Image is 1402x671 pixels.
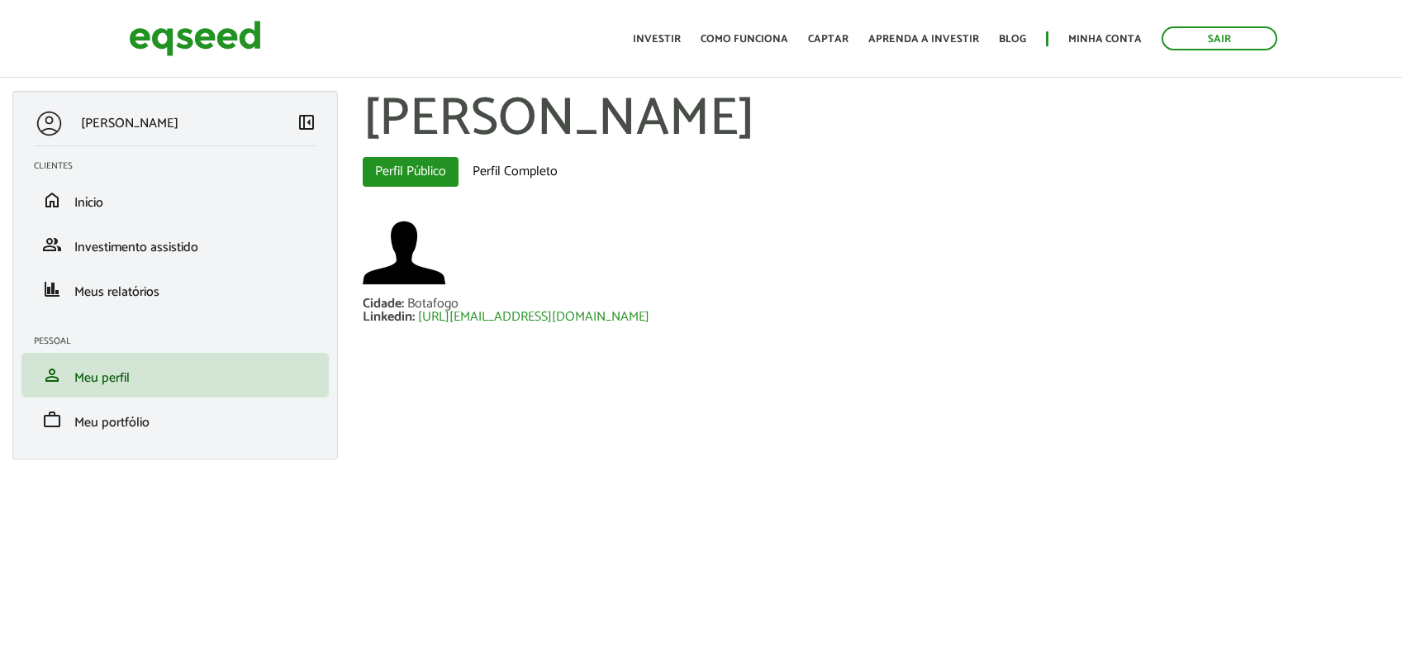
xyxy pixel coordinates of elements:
a: financeMeus relatórios [34,279,316,299]
li: Meu perfil [21,353,329,397]
span: : [402,293,404,315]
a: Blog [999,34,1026,45]
h2: Clientes [34,161,329,171]
a: Captar [808,34,848,45]
li: Investimento assistido [21,222,329,267]
a: workMeu portfólio [34,410,316,430]
span: Meu perfil [74,367,130,389]
h1: [PERSON_NAME] [363,91,1390,149]
a: Sair [1162,26,1277,50]
span: work [42,410,62,430]
span: : [412,306,415,328]
a: Perfil Público [363,157,459,187]
div: Linkedin [363,311,418,324]
span: left_panel_close [297,112,316,132]
a: groupInvestimento assistido [34,235,316,255]
p: [PERSON_NAME] [81,116,178,131]
img: EqSeed [129,17,261,60]
li: Meu portfólio [21,397,329,442]
span: Meu portfólio [74,412,150,434]
span: finance [42,279,62,299]
span: Meus relatórios [74,281,159,303]
a: Colapsar menu [297,112,316,136]
a: homeInício [34,190,316,210]
span: group [42,235,62,255]
span: home [42,190,62,210]
a: personMeu perfil [34,365,316,385]
a: Perfil Completo [460,157,570,187]
li: Início [21,178,329,222]
h2: Pessoal [34,336,329,346]
a: Ver perfil do usuário. [363,212,445,294]
span: Investimento assistido [74,236,198,259]
span: person [42,365,62,385]
div: Cidade [363,297,407,311]
a: Como funciona [701,34,788,45]
a: Investir [633,34,681,45]
div: Botafogo [407,297,459,311]
span: Início [74,192,103,214]
a: Aprenda a investir [868,34,979,45]
a: [URL][EMAIL_ADDRESS][DOMAIN_NAME] [418,311,649,324]
img: Foto de Valéria de Oliveira Martins [363,212,445,294]
a: Minha conta [1068,34,1142,45]
li: Meus relatórios [21,267,329,312]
